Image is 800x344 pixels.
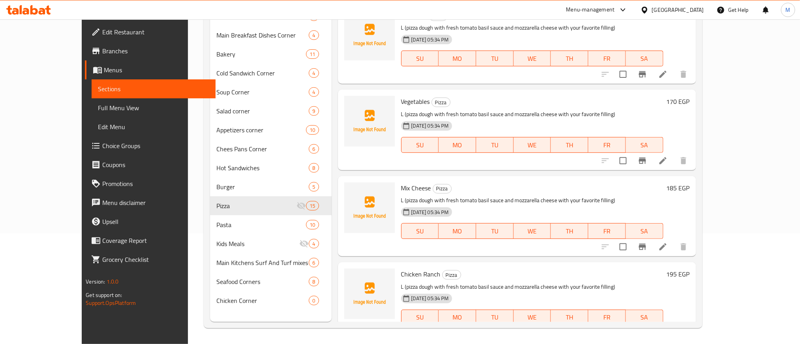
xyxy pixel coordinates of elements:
[107,276,119,287] span: 1.0.0
[615,152,631,169] span: Select to update
[210,26,332,45] div: Main Breakfast Dishes Corner4
[210,102,332,120] div: Salad corner9
[566,5,615,15] div: Menu-management
[306,220,319,229] div: items
[667,269,690,280] h6: 195 EGP
[309,239,319,248] div: items
[588,310,626,325] button: FR
[309,296,319,305] div: items
[658,156,668,165] a: Edit menu item
[309,106,319,116] div: items
[309,297,318,305] span: 0
[405,139,436,151] span: SU
[309,259,318,267] span: 6
[98,103,209,113] span: Full Menu View
[85,60,215,79] a: Menus
[210,272,332,291] div: Seafood Corners8
[674,65,693,84] button: delete
[344,269,395,319] img: Chicken Ranch
[210,83,332,102] div: Soup Corner4
[102,160,209,169] span: Coupons
[210,291,332,310] div: Chicken Corner0
[216,239,300,248] span: Kids Meals
[216,144,309,154] span: Chees Pans Corner
[401,268,441,280] span: Chicken Ranch
[306,221,318,229] span: 10
[102,179,209,188] span: Promotions
[592,226,623,237] span: FR
[401,96,430,107] span: Vegetables
[309,107,318,115] span: 9
[306,202,318,210] span: 15
[554,53,585,64] span: TH
[104,65,209,75] span: Menus
[210,177,332,196] div: Burger5
[476,223,514,239] button: TU
[401,282,663,292] p: L (pizza dough with fresh tomato basil sauce and mozzarella cheese with your favorite filling)
[216,258,309,267] span: Main Kitchens Surf And Turf mixes
[633,151,652,170] button: Branch-specific-item
[588,137,626,153] button: FR
[401,23,663,33] p: L (pizza dough with fresh tomato basil sauce and mozzarella cheese with your favorite filling)
[433,184,451,193] span: Pizza
[216,201,297,211] span: Pizza
[102,217,209,226] span: Upsell
[442,312,473,323] span: MO
[309,30,319,40] div: items
[344,10,395,60] img: Margarita
[476,137,514,153] button: TU
[309,87,319,97] div: items
[102,236,209,245] span: Coverage Report
[216,87,309,97] span: Soup Corner
[514,310,551,325] button: WE
[432,98,451,107] div: Pizza
[439,310,476,325] button: MO
[476,310,514,325] button: TU
[432,98,450,107] span: Pizza
[439,51,476,66] button: MO
[210,158,332,177] div: Hot Sandwiches8
[309,68,319,78] div: items
[626,51,663,66] button: SA
[309,183,318,191] span: 5
[514,51,551,66] button: WE
[309,258,319,267] div: items
[102,198,209,207] span: Menu disclaimer
[592,139,623,151] span: FR
[626,223,663,239] button: SA
[588,51,626,66] button: FR
[479,139,511,151] span: TU
[210,234,332,253] div: Kids Meals4
[210,139,332,158] div: Chees Pans Corner6
[401,182,431,194] span: Mix Cheese
[629,139,660,151] span: SA
[299,239,309,248] svg: Inactive section
[85,155,215,174] a: Coupons
[517,312,548,323] span: WE
[405,53,436,64] span: SU
[667,96,690,107] h6: 170 EGP
[210,4,332,313] nav: Menu sections
[667,10,690,21] h6: 160 EGP
[306,125,319,135] div: items
[85,212,215,231] a: Upsell
[514,137,551,153] button: WE
[667,182,690,194] h6: 185 EGP
[514,223,551,239] button: WE
[405,226,436,237] span: SU
[216,277,309,286] span: Seafood Corners
[86,298,136,308] a: Support.OpsPlatform
[210,45,332,64] div: Bakery11
[86,290,122,300] span: Get support on:
[86,276,105,287] span: Version:
[309,145,318,153] span: 6
[216,30,309,40] span: Main Breakfast Dishes Corner
[408,209,452,216] span: [DATE] 05:34 PM
[517,139,548,151] span: WE
[102,27,209,37] span: Edit Restaurant
[408,122,452,130] span: [DATE] 05:34 PM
